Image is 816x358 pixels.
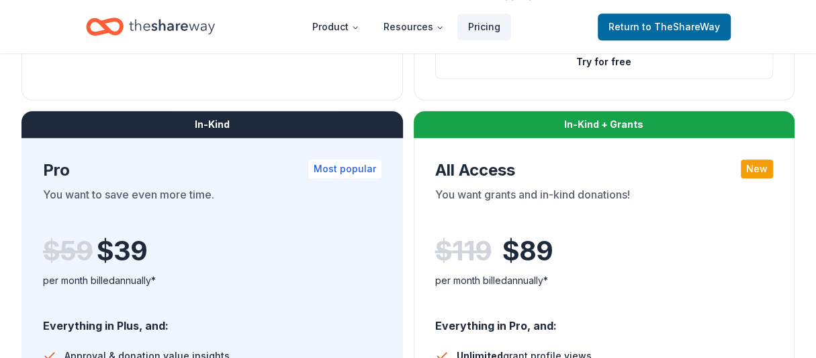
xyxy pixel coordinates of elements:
div: Everything in Plus, and: [43,306,381,334]
span: to TheShareWay [642,21,720,32]
div: In-Kind + Grants [414,111,795,138]
a: Home [86,11,215,42]
button: Try for free [436,46,773,78]
a: Returnto TheShareWay [598,13,731,40]
div: You want to save even more time. [43,186,381,224]
button: Product [302,13,370,40]
span: Return [608,19,720,35]
div: You want grants and in-kind donations! [435,186,774,224]
div: All Access [435,159,774,181]
div: Most popular [308,159,381,178]
div: per month billed annually* [435,273,774,289]
div: New [741,159,773,178]
div: In-Kind [21,111,403,138]
span: $ 39 [97,232,147,270]
nav: Main [302,11,511,42]
div: per month billed annually* [43,273,381,289]
button: Resources [373,13,455,40]
a: Pricing [457,13,511,40]
div: Everything in Pro, and: [435,306,774,334]
div: Pro [43,159,381,181]
span: $ 89 [502,232,553,270]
